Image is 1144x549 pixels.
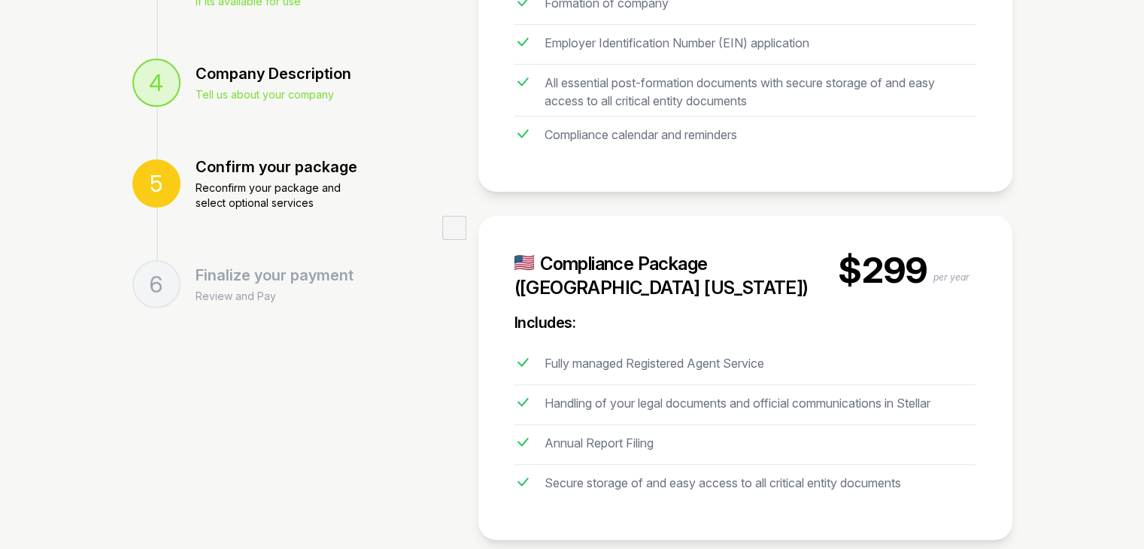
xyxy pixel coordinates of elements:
div: Employer Identification Number (EIN) application [545,34,809,58]
div: 5 [132,159,181,208]
div: Fully managed Registered Agent Service [545,354,764,378]
p: Tell us about your company [196,87,351,102]
div: Company Description [196,63,351,84]
p: Review and Pay [196,289,354,304]
h2: Compliance Package ([GEOGRAPHIC_DATA] [US_STATE]) [514,252,815,300]
div: Compliance calendar and reminders [545,126,737,150]
div: Secure storage of and easy access to all critical entity documents [545,474,901,498]
div: Annual Report Filing [545,434,654,458]
span: $299 [838,252,927,288]
div: Confirm your package [196,156,358,177]
div: Finalize your payment [196,265,354,286]
p: Reconfirm your package and select optional services [196,180,358,211]
p: Includes: [514,312,976,333]
div: Handling of your legal documents and official communications in Stellar [545,394,930,418]
div: per year [933,271,970,284]
div: 6 [132,260,181,308]
div: 4 [132,59,181,107]
div: All essential post-formation documents with secure storage of and easy access to all critical ent... [545,74,976,110]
